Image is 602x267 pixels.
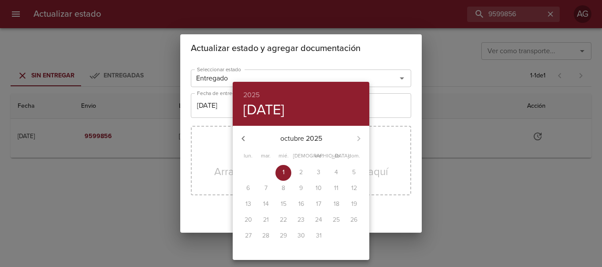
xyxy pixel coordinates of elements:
span: sáb. [328,152,344,161]
p: octubre 2025 [254,133,348,144]
span: lun. [240,152,256,161]
button: 2025 [243,89,260,101]
button: 1 [275,165,291,181]
span: vie. [311,152,327,161]
span: mar. [258,152,274,161]
span: [DEMOGRAPHIC_DATA]. [293,152,309,161]
span: mié. [275,152,291,161]
button: [DATE] [243,101,284,119]
p: 1 [282,168,285,177]
span: dom. [346,152,362,161]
